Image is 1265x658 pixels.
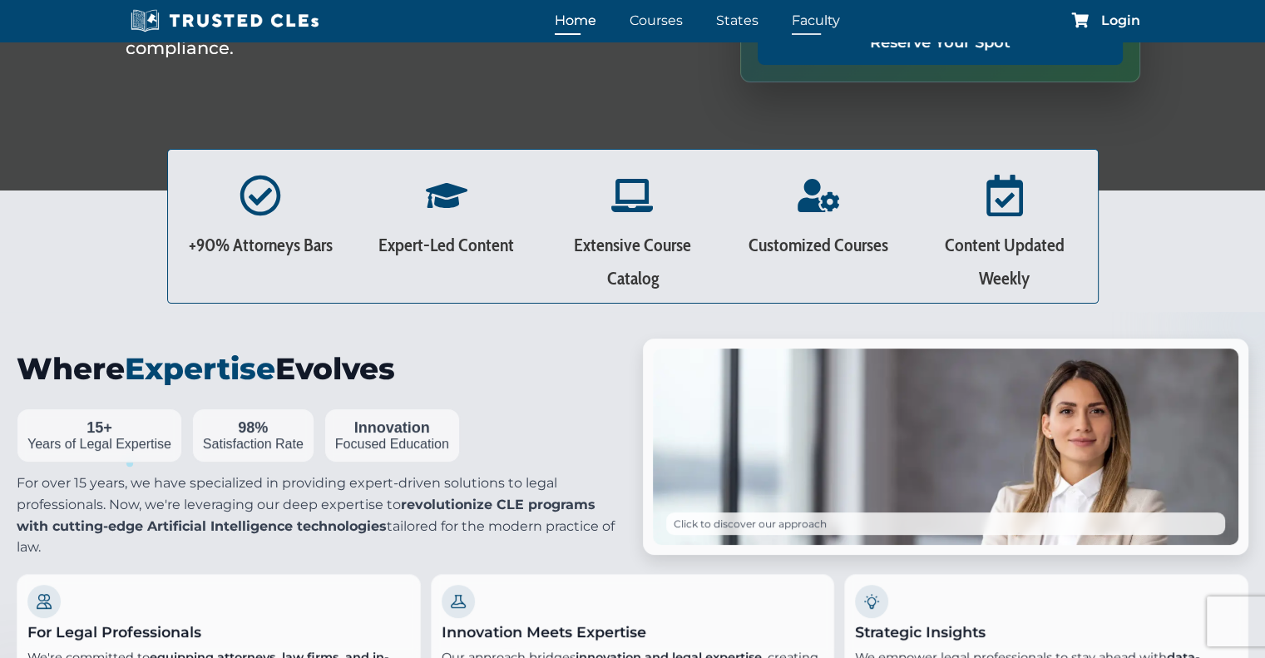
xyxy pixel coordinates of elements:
[945,234,1065,289] span: Content Updated Weekly
[666,512,1226,534] div: Click to discover our approach
[643,339,1249,555] div: Flip card
[758,21,1122,65] a: Reserve Your Spot
[653,349,1239,545] img: About Us
[855,623,1238,642] h3: Strategic Insights
[551,8,600,32] a: Home
[788,8,844,32] a: Faculty
[17,408,182,463] button: 15+ Years of Legal Expertise
[324,408,460,463] button: Innovation Focused Education
[126,8,324,33] img: Trusted CLEs
[27,437,171,452] div: Years of Legal Expertise
[625,8,687,32] a: Courses
[17,339,623,398] h2: Where Evolves
[27,419,171,437] div: 15+
[17,497,595,534] strong: revolutionize CLE programs with cutting-edge Artificial Intelligence technologies
[335,419,449,437] div: Innovation
[335,437,449,452] div: Focused Education
[378,234,514,256] span: Expert-Led Content
[574,234,691,289] span: Extensive Course Catalog
[203,437,304,452] div: Satisfaction Rate
[1101,14,1140,27] a: Login
[189,234,333,256] span: +90% Attorneys Bars
[712,8,763,32] a: States
[749,234,888,256] span: Customized Courses
[17,472,623,557] p: For over 15 years, we have specialized in providing expert-driven solutions to legal professional...
[442,623,824,642] h3: Innovation Meets Expertise
[192,408,314,463] button: 98% Satisfaction Rate
[203,419,304,437] div: 98%
[27,623,410,642] h3: For Legal Professionals
[125,350,275,387] span: Expertise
